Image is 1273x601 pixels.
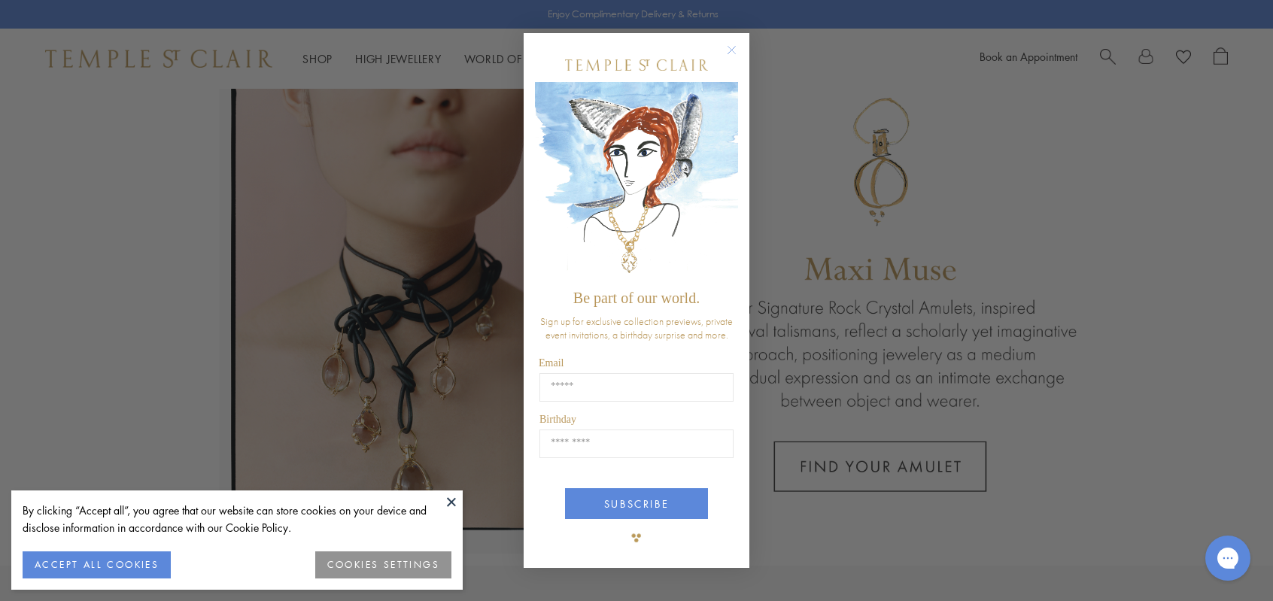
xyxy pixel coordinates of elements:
span: Email [539,357,564,369]
span: Sign up for exclusive collection previews, private event invitations, a birthday surprise and more. [540,314,733,341]
button: COOKIES SETTINGS [315,551,451,578]
div: By clicking “Accept all”, you agree that our website can store cookies on your device and disclos... [23,502,451,536]
span: Birthday [539,414,576,425]
img: TSC [621,523,652,553]
button: Close dialog [730,48,749,67]
img: c4a9eb12-d91a-4d4a-8ee0-386386f4f338.jpeg [535,82,738,283]
iframe: Gorgias live chat messenger [1198,530,1258,586]
button: SUBSCRIBE [565,488,708,519]
img: Temple St. Clair [565,59,708,71]
span: Be part of our world. [573,290,700,306]
input: Email [539,373,734,402]
button: ACCEPT ALL COOKIES [23,551,171,578]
